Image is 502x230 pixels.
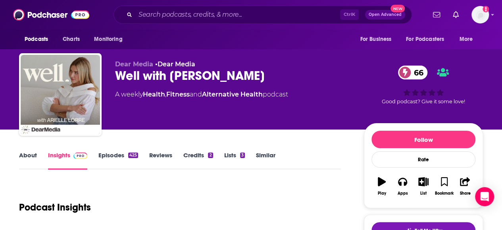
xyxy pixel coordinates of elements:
[360,34,391,45] span: For Business
[364,60,483,110] div: 66Good podcast? Give it some love!
[128,153,138,158] div: 425
[371,131,475,148] button: Follow
[471,6,489,23] button: Show profile menu
[48,151,87,170] a: InsightsPodchaser Pro
[94,34,122,45] span: Monitoring
[158,60,195,68] a: Dear Media
[371,172,392,201] button: Play
[406,66,427,79] span: 66
[143,91,165,98] a: Health
[202,91,263,98] a: Alternative Health
[475,187,494,206] div: Open Intercom Messenger
[19,151,37,170] a: About
[354,32,401,47] button: open menu
[115,90,288,99] div: A weekly podcast
[430,8,443,21] a: Show notifications dropdown
[165,91,166,98] span: ,
[149,151,172,170] a: Reviews
[450,8,462,21] a: Show notifications dropdown
[13,7,89,22] img: Podchaser - Follow, Share and Rate Podcasts
[183,151,213,170] a: Credits2
[19,201,91,213] h1: Podcast Insights
[369,13,402,17] span: Open Advanced
[471,6,489,23] span: Logged in as RiverheadPublicity
[240,153,245,158] div: 3
[382,99,465,104] span: Good podcast? Give it some love!
[115,60,153,68] span: Dear Media
[58,32,85,47] a: Charts
[420,191,427,196] div: List
[471,6,489,23] img: User Profile
[73,153,87,159] img: Podchaser Pro
[224,151,245,170] a: Lists3
[455,172,475,201] button: Share
[460,191,470,196] div: Share
[340,10,359,20] span: Ctrl K
[413,172,434,201] button: List
[365,10,405,19] button: Open AdvancedNew
[113,6,412,24] div: Search podcasts, credits, & more...
[135,8,340,21] input: Search podcasts, credits, & more...
[378,191,386,196] div: Play
[401,32,456,47] button: open menu
[435,191,454,196] div: Bookmark
[155,60,195,68] span: •
[166,91,190,98] a: Fitness
[460,34,473,45] span: More
[390,5,405,12] span: New
[63,34,80,45] span: Charts
[208,153,213,158] div: 2
[483,6,489,12] svg: Add a profile image
[190,91,202,98] span: and
[19,32,58,47] button: open menu
[98,151,138,170] a: Episodes425
[392,172,413,201] button: Apps
[25,34,48,45] span: Podcasts
[398,191,408,196] div: Apps
[454,32,483,47] button: open menu
[88,32,133,47] button: open menu
[256,151,275,170] a: Similar
[21,55,100,134] img: Well with Arielle Lorre
[371,151,475,168] div: Rate
[398,66,427,79] a: 66
[434,172,454,201] button: Bookmark
[406,34,444,45] span: For Podcasters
